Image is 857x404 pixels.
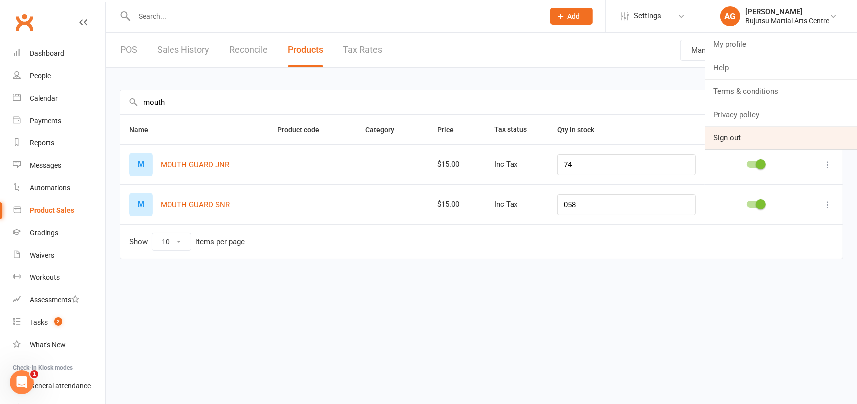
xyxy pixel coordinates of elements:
[30,49,64,57] div: Dashboard
[705,56,857,79] a: Help
[30,184,70,192] div: Automations
[30,229,58,237] div: Gradings
[13,154,105,177] a: Messages
[30,341,66,349] div: What's New
[13,87,105,110] a: Calendar
[680,40,768,61] button: Manage Categories
[705,103,857,126] a: Privacy policy
[485,115,548,144] th: Tax status
[494,160,539,169] div: Inc Tax
[705,80,857,103] a: Terms & conditions
[343,33,382,67] a: Tax Rates
[13,42,105,65] a: Dashboard
[13,132,105,154] a: Reports
[13,65,105,87] a: People
[365,124,405,135] button: Category
[161,199,230,211] button: MOUTH GUARD SNR
[13,177,105,199] a: Automations
[129,193,153,216] div: MOUTH GUARD SNR
[13,244,105,267] a: Waivers
[634,5,661,27] span: Settings
[195,238,245,246] div: items per page
[705,127,857,149] a: Sign out
[30,370,38,378] span: 1
[437,124,465,135] button: Price
[12,10,37,35] a: Clubworx
[30,273,60,281] div: Workouts
[288,33,323,67] a: Products
[705,33,857,56] a: My profile
[277,126,330,134] span: Product code
[557,126,605,134] span: Qty in stock
[494,200,539,209] div: Inc Tax
[557,124,605,135] button: Qty in stock
[30,139,54,147] div: Reports
[129,124,159,135] button: Name
[30,206,74,214] div: Product Sales
[13,267,105,289] a: Workouts
[10,370,34,394] iframe: Intercom live chat
[13,334,105,356] a: What's New
[129,153,153,176] div: MOUTH GUARD JNR
[13,222,105,244] a: Gradings
[30,72,51,80] div: People
[550,8,593,25] button: Add
[131,9,537,23] input: Search...
[13,289,105,311] a: Assessments
[277,124,330,135] button: Product code
[745,16,829,25] div: Bujutsu Martial Arts Centre
[13,199,105,222] a: Product Sales
[30,117,61,125] div: Payments
[745,7,829,16] div: [PERSON_NAME]
[568,12,580,20] span: Add
[30,296,79,304] div: Assessments
[13,311,105,334] a: Tasks 2
[129,233,245,251] div: Show
[13,110,105,132] a: Payments
[229,33,268,67] a: Reconcile
[120,33,137,67] a: POS
[30,318,48,326] div: Tasks
[365,126,405,134] span: Category
[129,126,159,134] span: Name
[54,317,62,326] span: 2
[437,200,476,209] div: $15.00
[120,90,770,114] input: Search by name
[437,160,476,169] div: $15.00
[30,94,58,102] div: Calendar
[30,382,91,390] div: General attendance
[157,33,209,67] a: Sales History
[161,159,229,171] button: MOUTH GUARD JNR
[720,6,740,26] div: AG
[437,126,465,134] span: Price
[30,161,61,169] div: Messages
[30,251,54,259] div: Waivers
[13,375,105,397] a: General attendance kiosk mode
